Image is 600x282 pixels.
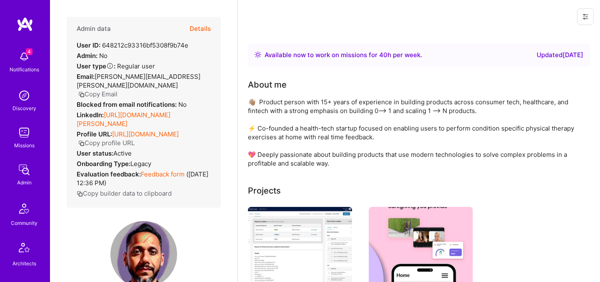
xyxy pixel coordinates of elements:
[77,101,178,108] strong: Blocked from email notifications:
[379,51,387,59] span: 40
[141,170,185,178] a: Feedback form
[78,138,135,147] button: Copy profile URL
[255,51,261,58] img: Availability
[130,160,151,168] span: legacy
[77,191,83,197] i: icon Copy
[77,111,104,119] strong: LinkedIn:
[248,98,581,168] div: 👋🏽 Product person with 15+ years of experience in building products across consumer tech, healthc...
[113,149,132,157] span: Active
[77,189,172,198] button: Copy builder data to clipboard
[77,170,141,178] strong: Evaluation feedback:
[26,48,32,55] span: 4
[77,130,112,138] strong: Profile URL:
[77,111,170,128] a: [URL][DOMAIN_NAME][PERSON_NAME]
[16,124,32,141] img: teamwork
[77,41,188,50] div: 648212c93316bf5308f9b74e
[112,130,179,138] a: [URL][DOMAIN_NAME]
[17,17,33,32] img: logo
[78,91,85,98] i: icon Copy
[77,149,113,157] strong: User status:
[14,141,35,150] div: Missions
[77,160,130,168] strong: Onboarding Type:
[11,219,37,227] div: Community
[248,184,281,197] div: Projects
[10,65,39,74] div: Notifications
[12,104,36,113] div: Discovery
[77,62,115,70] strong: User type :
[17,178,32,187] div: Admin
[190,17,211,41] button: Details
[77,51,107,60] div: No
[77,62,155,70] div: Regular user
[77,41,100,49] strong: User ID:
[14,199,34,219] img: Community
[78,140,85,146] i: icon Copy
[265,50,422,60] div: Available now to work on missions for h per week .
[537,50,583,60] div: Updated [DATE]
[77,52,97,60] strong: Admin:
[12,259,36,268] div: Architects
[16,48,32,65] img: bell
[78,90,117,98] button: Copy Email
[16,87,32,104] img: discovery
[248,78,287,91] div: About me
[14,239,34,259] img: Architects
[106,62,114,70] i: Help
[77,73,200,89] span: [PERSON_NAME][EMAIL_ADDRESS][PERSON_NAME][DOMAIN_NAME]
[77,170,211,187] div: ( [DATE] 12:36 PM )
[77,25,111,33] h4: Admin data
[16,161,32,178] img: admin teamwork
[77,73,95,81] strong: Email:
[77,100,187,109] div: No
